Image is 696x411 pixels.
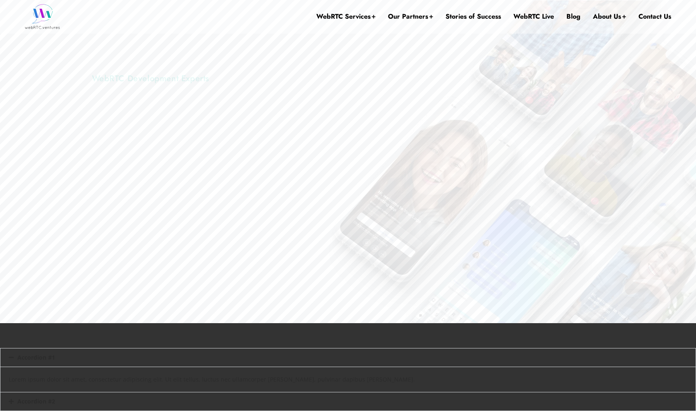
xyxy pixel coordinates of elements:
[17,353,55,361] a: Accordion #1
[9,373,687,386] p: Lorem ipsum dolor sit amet, consectetur adipiscing elit. Ut elit tellus, luctus nec ullamcorper [...
[67,73,339,84] h1: WebRTC Development Experts
[0,348,696,367] div: Accordion #1
[0,392,696,411] div: Accordion #2
[25,4,60,29] img: WebRTC.ventures
[17,397,55,405] a: Accordion #2
[0,367,696,392] div: Accordion #1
